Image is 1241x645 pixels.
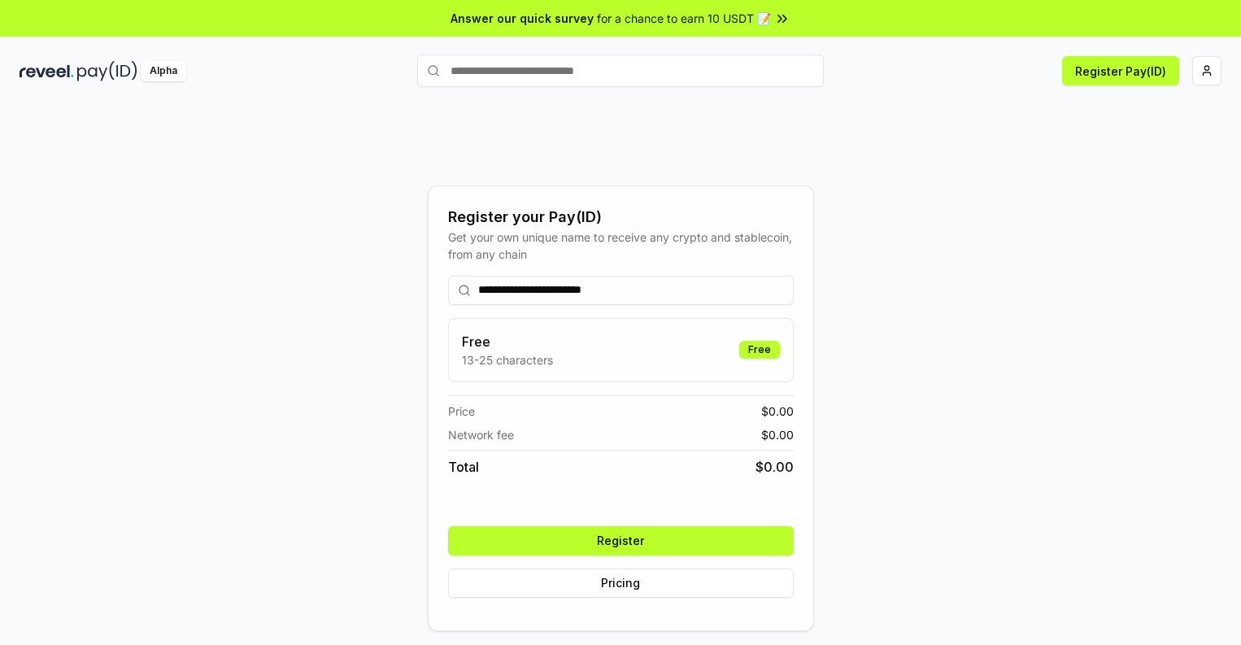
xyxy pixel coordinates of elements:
[20,61,74,81] img: reveel_dark
[451,10,594,27] span: Answer our quick survey
[77,61,137,81] img: pay_id
[448,229,794,263] div: Get your own unique name to receive any crypto and stablecoin, from any chain
[1062,56,1179,85] button: Register Pay(ID)
[462,351,553,368] p: 13-25 characters
[597,10,771,27] span: for a chance to earn 10 USDT 📝
[448,569,794,598] button: Pricing
[448,206,794,229] div: Register your Pay(ID)
[462,332,553,351] h3: Free
[141,61,186,81] div: Alpha
[448,457,479,477] span: Total
[448,526,794,556] button: Register
[448,403,475,420] span: Price
[448,426,514,443] span: Network fee
[761,403,794,420] span: $ 0.00
[755,457,794,477] span: $ 0.00
[739,341,780,359] div: Free
[761,426,794,443] span: $ 0.00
